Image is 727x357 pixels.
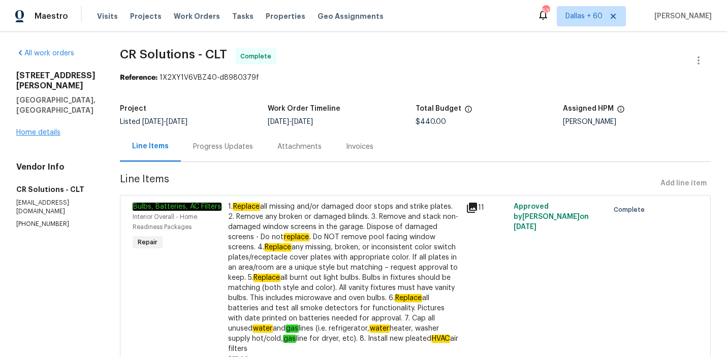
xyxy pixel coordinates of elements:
h5: Work Order Timeline [268,105,340,112]
div: 537 [542,6,549,16]
span: [PERSON_NAME] [650,11,712,21]
span: Complete [614,205,649,215]
div: Invoices [346,142,373,152]
h5: CR Solutions - CLT [16,184,96,194]
em: HVAC [431,335,450,343]
h5: Total Budget [416,105,461,112]
h5: [GEOGRAPHIC_DATA], [GEOGRAPHIC_DATA] [16,95,96,115]
em: gas [283,335,296,343]
em: Replace [233,203,260,211]
span: Projects [130,11,162,21]
div: 1X2XY1V6VBZ40-d8980379f [120,73,711,83]
span: - [142,118,187,125]
em: Replace [264,243,292,251]
em: Replace [395,294,422,302]
b: Reference: [120,74,157,81]
div: 11 [466,202,508,214]
span: Tasks [232,13,254,20]
h2: [STREET_ADDRESS][PERSON_NAME] [16,71,96,91]
span: [DATE] [268,118,289,125]
span: Interior Overall - Home Readiness Packages [133,214,197,230]
h4: Vendor Info [16,162,96,172]
span: Complete [240,51,275,61]
span: Geo Assignments [318,11,384,21]
span: Line Items [120,174,656,193]
span: CR Solutions - CLT [120,48,227,60]
a: Home details [16,129,60,136]
div: [PERSON_NAME] [563,118,711,125]
span: Visits [97,11,118,21]
span: Work Orders [174,11,220,21]
span: [DATE] [166,118,187,125]
span: Repair [134,237,162,247]
h5: Assigned HPM [563,105,614,112]
div: Progress Updates [193,142,253,152]
span: [DATE] [292,118,313,125]
span: - [268,118,313,125]
span: Approved by [PERSON_NAME] on [514,203,589,231]
span: [DATE] [142,118,164,125]
span: Properties [266,11,305,21]
span: The hpm assigned to this work order. [617,105,625,118]
span: [DATE] [514,223,536,231]
span: Dallas + 60 [565,11,603,21]
span: The total cost of line items that have been proposed by Opendoor. This sum includes line items th... [464,105,472,118]
div: Line Items [132,141,169,151]
p: [PHONE_NUMBER] [16,220,96,229]
a: All work orders [16,50,74,57]
em: water [252,324,273,333]
span: Listed [120,118,187,125]
em: gas [286,324,299,333]
h5: Project [120,105,146,112]
span: $440.00 [416,118,446,125]
span: Maestro [35,11,68,21]
div: Attachments [277,142,322,152]
p: [EMAIL_ADDRESS][DOMAIN_NAME] [16,199,96,216]
em: Replace [253,274,280,282]
div: 1. all missing and/or damaged door stops and strike plates. 2. Remove any broken or damaged blind... [228,202,460,354]
em: Bulbs, Batteries, AC Filters [133,203,222,211]
em: replace [283,233,309,241]
em: water [369,324,390,333]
